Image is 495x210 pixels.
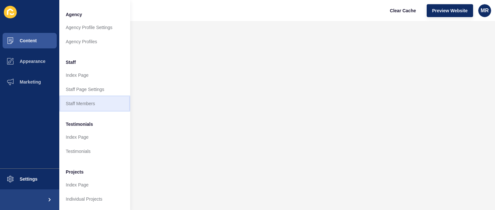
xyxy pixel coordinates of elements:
a: Staff Page Settings [59,82,130,96]
a: Index Page [59,68,130,82]
a: Agency Profile Settings [59,20,130,35]
button: Preview Website [427,4,473,17]
a: Staff Members [59,96,130,111]
button: Clear Cache [384,4,422,17]
a: Index Page [59,178,130,192]
a: Testimonials [59,144,130,158]
a: Index Page [59,130,130,144]
span: Staff [66,59,76,65]
span: Projects [66,169,83,175]
a: Agency Profiles [59,35,130,49]
span: Testimonials [66,121,93,127]
span: Preview Website [432,7,468,14]
span: Agency [66,11,82,18]
span: Clear Cache [390,7,416,14]
a: Individual Projects [59,192,130,206]
span: MR [481,7,489,14]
